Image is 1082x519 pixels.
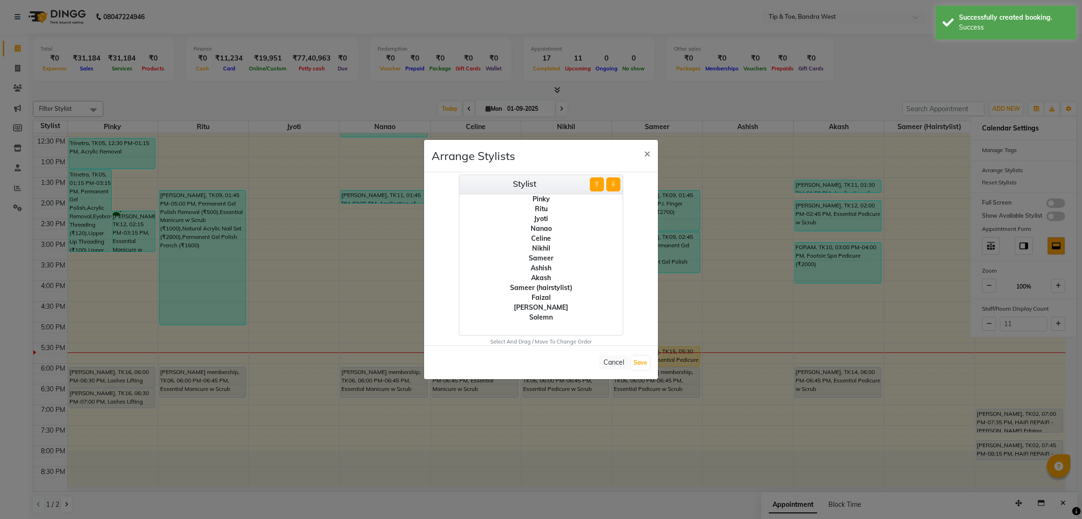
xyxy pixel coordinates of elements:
[459,263,623,273] div: Ashish
[959,23,1069,32] div: Success
[459,313,623,322] div: Solemn
[631,356,649,369] button: Save
[644,146,650,160] span: ×
[459,283,623,293] div: Sameer (hairstylist)
[636,140,658,166] button: Close
[459,244,623,253] div: Nikhil
[459,273,623,283] div: Akash
[959,13,1069,23] div: Successfully created booking.
[459,204,623,214] div: Ritu
[459,194,623,204] div: Pinky
[590,177,604,191] button: ⇧
[432,147,515,164] h4: Arrange Stylists
[606,177,620,191] button: ⇩
[459,224,623,234] div: Nanao
[459,293,623,303] div: Faizal
[599,355,628,370] button: Cancel
[459,253,623,263] div: Sameer
[459,214,623,224] div: Jyoti
[424,338,658,346] div: Select And Drag / Move To Change Order
[459,303,623,313] div: [PERSON_NAME]
[513,177,536,190] label: Stylist
[459,234,623,244] div: Celine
